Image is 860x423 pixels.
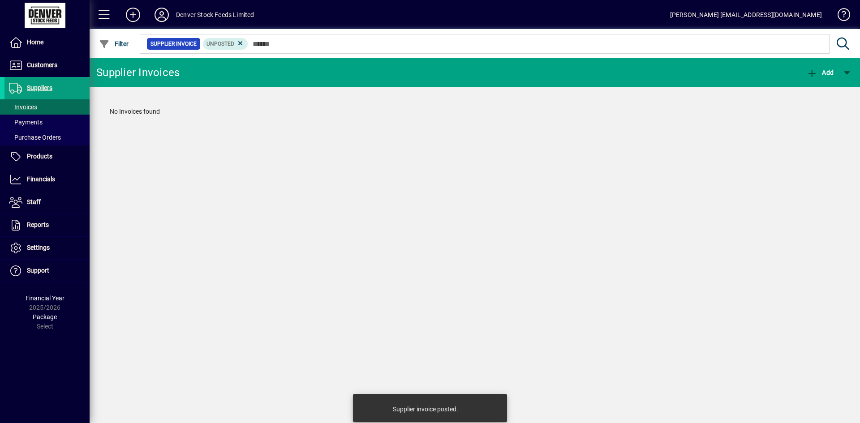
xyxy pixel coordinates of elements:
[206,41,234,47] span: Unposted
[4,54,90,77] a: Customers
[4,168,90,191] a: Financials
[150,39,197,48] span: Supplier Invoice
[119,7,147,23] button: Add
[4,214,90,236] a: Reports
[27,175,55,183] span: Financials
[9,119,43,126] span: Payments
[807,69,834,76] span: Add
[804,64,836,81] button: Add
[96,65,180,80] div: Supplier Invoices
[176,8,254,22] div: Denver Stock Feeds Limited
[393,405,458,414] div: Supplier invoice posted.
[27,198,41,205] span: Staff
[27,38,43,46] span: Home
[27,153,52,160] span: Products
[4,260,90,282] a: Support
[4,145,90,168] a: Products
[4,115,90,130] a: Payments
[27,84,52,91] span: Suppliers
[26,295,64,302] span: Financial Year
[27,267,49,274] span: Support
[9,103,37,111] span: Invoices
[97,36,131,52] button: Filter
[670,8,822,22] div: [PERSON_NAME] [EMAIL_ADDRESS][DOMAIN_NAME]
[4,191,90,214] a: Staff
[27,61,57,68] span: Customers
[27,221,49,228] span: Reports
[4,130,90,145] a: Purchase Orders
[9,134,61,141] span: Purchase Orders
[99,40,129,47] span: Filter
[147,7,176,23] button: Profile
[831,2,849,31] a: Knowledge Base
[203,38,248,50] mat-chip: Invoice Status: Unposted
[4,31,90,54] a: Home
[4,99,90,115] a: Invoices
[4,237,90,259] a: Settings
[33,313,57,320] span: Package
[101,98,849,125] div: No Invoices found
[27,244,50,251] span: Settings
